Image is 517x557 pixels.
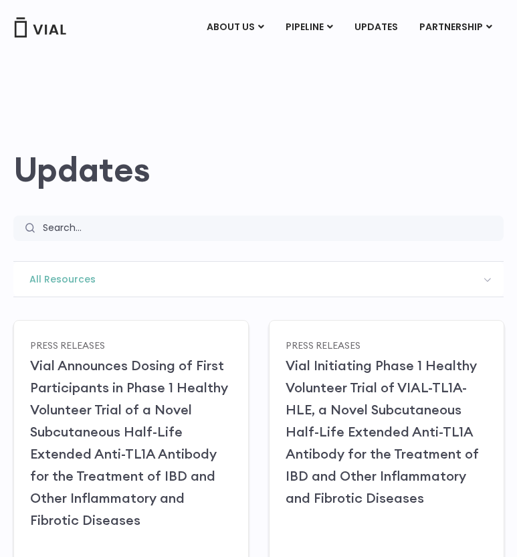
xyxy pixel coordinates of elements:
a: Press Releases [286,339,360,351]
a: PIPELINEMenu Toggle [275,16,343,39]
h2: Updates [13,150,504,189]
img: Vial Logo [13,17,67,37]
a: ABOUT USMenu Toggle [196,16,274,39]
a: Vial Initiating Phase 1 Healthy Volunteer Trial of VIAL-TL1A-HLE, a Novel Subcutaneous Half-Life ... [286,357,479,506]
span: All Resources [13,262,504,297]
input: Search... [34,216,504,241]
a: UPDATES [344,16,408,39]
a: Press Releases [30,339,105,351]
a: PARTNERSHIPMenu Toggle [409,16,503,39]
a: Vial Announces Dosing of First Participants in Phase 1 Healthy Volunteer Trial of a Novel Subcuta... [30,357,228,528]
